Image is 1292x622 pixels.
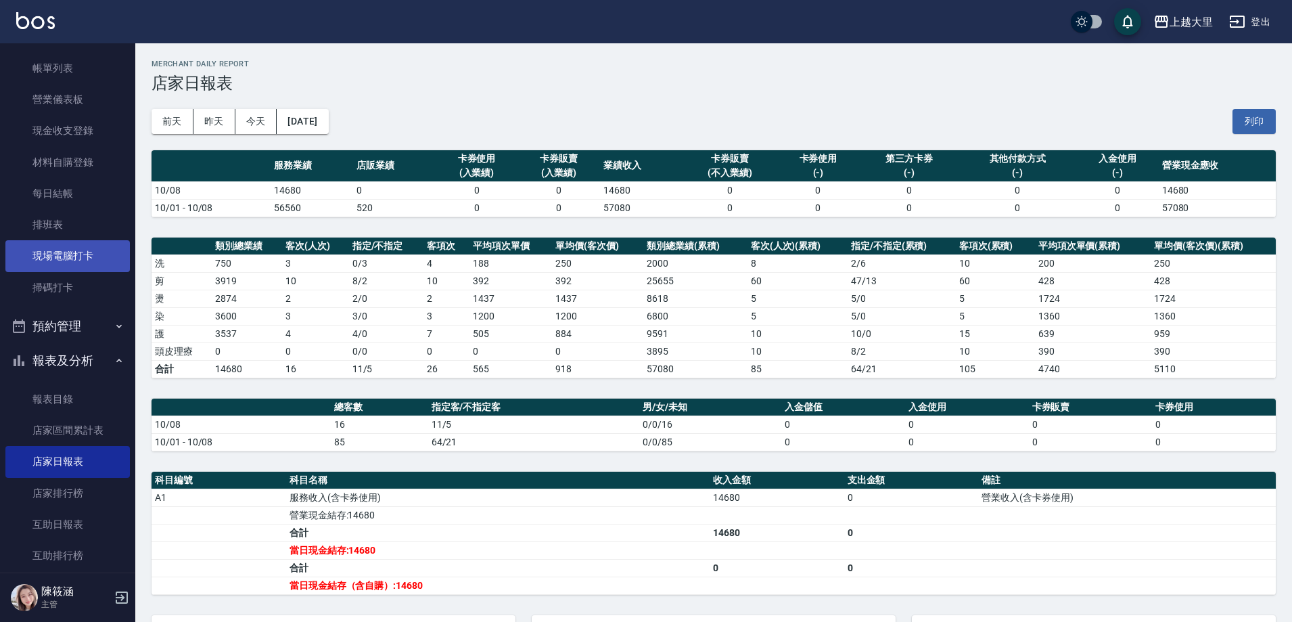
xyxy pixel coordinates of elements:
td: 1360 [1151,307,1276,325]
button: 昨天 [193,109,235,134]
td: 0 [859,199,959,217]
td: 64/21 [848,360,956,378]
td: 1724 [1035,290,1151,307]
button: 前天 [152,109,193,134]
td: 營業收入(含卡券使用) [978,489,1276,506]
table: a dense table [152,238,1276,378]
td: 2000 [643,254,747,272]
p: 主管 [41,598,110,610]
td: 8 / 2 [848,342,956,360]
td: 0 [1152,416,1276,433]
td: 0 [781,433,905,451]
td: 428 [1035,272,1151,290]
a: 帳單列表 [5,53,130,84]
td: 2874 [212,290,282,307]
td: 639 [1035,325,1151,342]
td: 0 / 3 [349,254,424,272]
td: 60 [747,272,848,290]
td: 0 [436,181,518,199]
a: 現場電腦打卡 [5,240,130,271]
th: 支出金額 [844,472,979,489]
td: 959 [1151,325,1276,342]
th: 男/女/未知 [639,399,781,416]
td: 0 / 0 [349,342,424,360]
td: 10 [747,342,848,360]
div: (-) [862,166,955,180]
td: 15 [956,325,1035,342]
td: 0 [905,433,1029,451]
td: 392 [469,272,552,290]
td: 服務收入(含卡券使用) [286,489,710,506]
td: 57080 [600,199,683,217]
td: 0 [777,199,860,217]
td: 10 [956,254,1035,272]
td: 剪 [152,272,212,290]
td: 10 / 0 [848,325,956,342]
td: 1724 [1151,290,1276,307]
th: 入金使用 [905,399,1029,416]
a: 店家區間累計表 [5,415,130,446]
td: 4 / 0 [349,325,424,342]
td: 200 [1035,254,1151,272]
td: 0 [859,181,959,199]
div: (-) [781,166,856,180]
td: 0 [517,181,600,199]
td: 2 [282,290,349,307]
td: 5 / 0 [848,307,956,325]
table: a dense table [152,399,1276,451]
td: 0 [683,181,777,199]
td: 10/01 - 10/08 [152,199,271,217]
td: 57080 [643,360,747,378]
td: 0 [844,559,979,577]
td: 10/01 - 10/08 [152,433,331,451]
td: 25655 [643,272,747,290]
td: 8 [747,254,848,272]
td: 85 [747,360,848,378]
th: 店販業績 [353,150,436,182]
td: 5110 [1151,360,1276,378]
div: (-) [963,166,1073,180]
td: 3600 [212,307,282,325]
td: 390 [1035,342,1151,360]
div: 第三方卡券 [862,152,955,166]
td: 14680 [710,489,844,506]
td: 10 [282,272,349,290]
button: [DATE] [277,109,328,134]
img: Logo [16,12,55,29]
td: 16 [331,416,428,433]
td: 5 [747,307,848,325]
td: 4740 [1035,360,1151,378]
td: 884 [552,325,643,342]
td: 105 [956,360,1035,378]
td: 250 [1151,254,1276,272]
td: 染 [152,307,212,325]
td: 4 [423,254,469,272]
td: 188 [469,254,552,272]
td: 3 / 0 [349,307,424,325]
th: 備註 [978,472,1276,489]
a: 營業儀表板 [5,84,130,115]
button: 登出 [1224,9,1276,35]
td: 0 [905,416,1029,433]
td: 5 / 0 [848,290,956,307]
td: 14680 [212,360,282,378]
div: 入金使用 [1080,152,1155,166]
div: 上越大里 [1170,14,1213,30]
button: 列印 [1232,109,1276,134]
td: 0 [353,181,436,199]
td: 10/08 [152,181,271,199]
th: 卡券販賣 [1029,399,1153,416]
td: 0 [212,342,282,360]
td: 0 [683,199,777,217]
th: 總客數 [331,399,428,416]
button: 今天 [235,109,277,134]
th: 類別總業績(累積) [643,238,747,255]
td: 合計 [152,360,212,378]
td: 750 [212,254,282,272]
td: 0 [423,342,469,360]
td: 0/0/16 [639,416,781,433]
h2: Merchant Daily Report [152,60,1276,68]
a: 掃碼打卡 [5,272,130,303]
td: 0 [469,342,552,360]
a: 報表目錄 [5,384,130,415]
